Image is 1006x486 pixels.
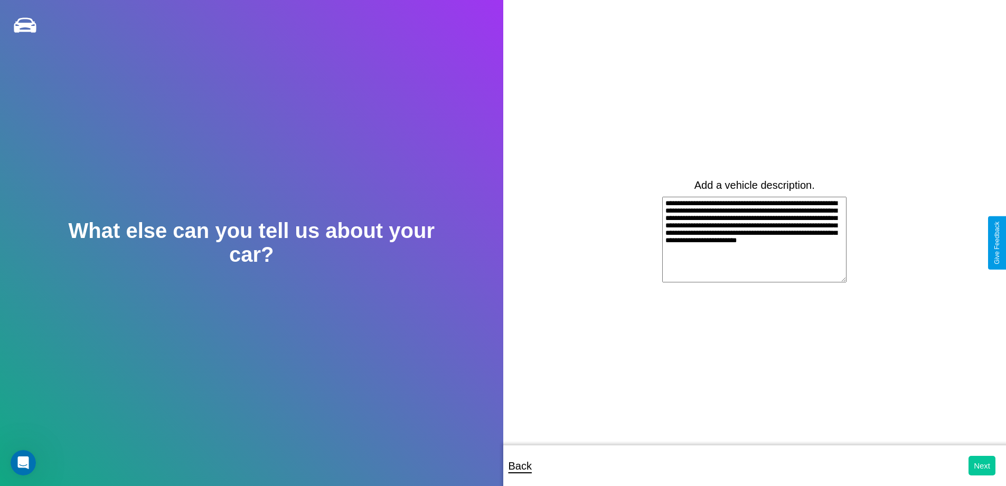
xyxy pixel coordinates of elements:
[11,450,36,475] iframe: Intercom live chat
[50,219,453,267] h2: What else can you tell us about your car?
[509,456,532,475] p: Back
[993,222,1001,264] div: Give Feedback
[694,179,815,191] label: Add a vehicle description.
[969,456,995,475] button: Next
